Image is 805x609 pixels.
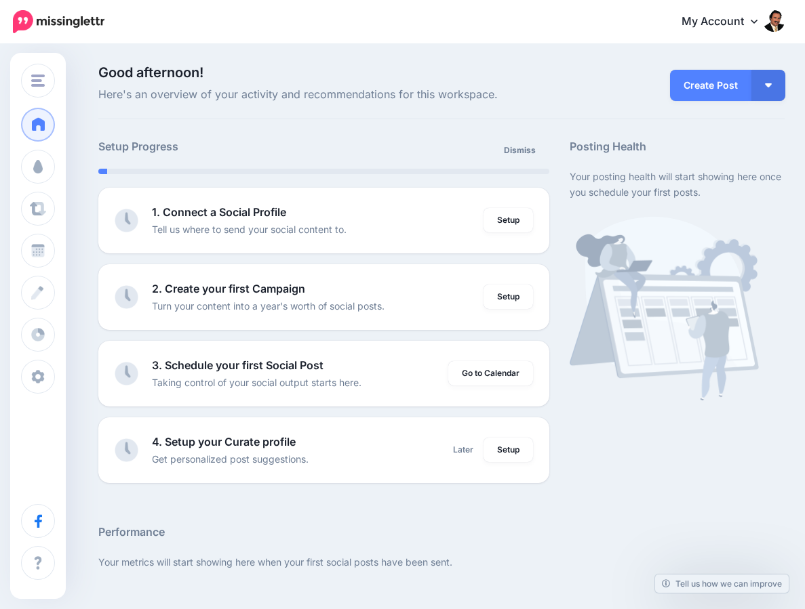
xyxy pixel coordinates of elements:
p: Your metrics will start showing here when your first social posts have been sent. [98,554,785,570]
b: 2. Create your first Campaign [152,282,305,295]
b: 3. Schedule your first Social Post [152,358,323,372]
img: Missinglettr [13,10,104,33]
a: Setup [484,438,533,462]
img: arrow-down-white.png [765,83,772,87]
img: clock-grey.png [115,209,138,232]
img: calendar-waiting.png [570,217,759,400]
span: Here's an overview of your activity and recommendations for this workspace. [98,86,549,104]
img: menu.png [31,75,45,87]
a: My Account [668,5,785,39]
img: clock-grey.png [115,285,138,309]
a: Setup [484,208,533,232]
img: clock-grey.png [115,438,138,462]
h5: Performance [98,524,785,541]
a: Dismiss [496,138,544,163]
a: Create Post [670,70,751,101]
a: Setup [484,285,533,309]
span: Good afternoon! [98,64,203,81]
p: Get personalized post suggestions. [152,451,309,467]
a: Go to Calendar [448,361,533,385]
p: Taking control of your social output starts here. [152,375,361,390]
p: Turn your content into a year's worth of social posts. [152,298,385,314]
p: Tell us where to send your social content to. [152,222,347,237]
img: clock-grey.png [115,362,138,385]
p: Your posting health will start showing here once you schedule your first posts. [570,169,785,200]
h5: Setup Progress [98,138,323,155]
h5: Posting Health [570,138,785,155]
a: Tell us how we can improve [655,574,789,593]
b: 1. Connect a Social Profile [152,205,286,219]
a: Later [445,438,482,462]
b: 4. Setup your Curate profile [152,435,296,448]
